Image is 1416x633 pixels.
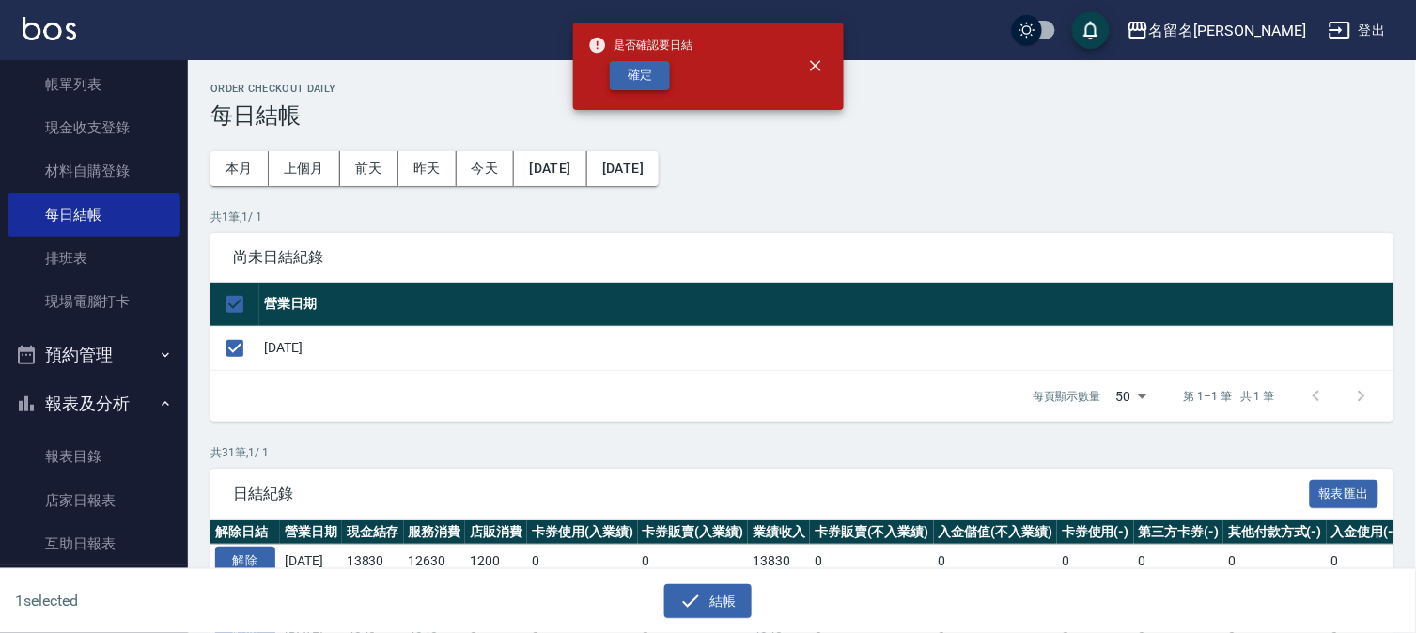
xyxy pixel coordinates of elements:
[934,520,1058,545] th: 入金儲值(不入業績)
[587,151,659,186] button: [DATE]
[1327,545,1404,579] td: 0
[8,106,180,149] a: 現金收支登錄
[1310,484,1379,502] a: 報表匯出
[280,520,342,545] th: 營業日期
[934,545,1058,579] td: 0
[638,520,749,545] th: 卡券販賣(入業績)
[527,520,638,545] th: 卡券使用(入業績)
[8,331,180,379] button: 預約管理
[404,520,466,545] th: 服務消費
[664,584,752,619] button: 結帳
[1119,11,1314,50] button: 名留名[PERSON_NAME]
[340,151,398,186] button: 前天
[1034,388,1101,405] p: 每頁顯示數量
[465,545,527,579] td: 1200
[8,522,180,565] a: 互助日報表
[465,520,527,545] th: 店販消費
[404,545,466,579] td: 12630
[810,520,934,545] th: 卡券販賣(不入業績)
[259,326,1393,370] td: [DATE]
[215,547,275,576] button: 解除
[8,237,180,280] a: 排班表
[342,545,404,579] td: 13830
[280,545,342,579] td: [DATE]
[1223,545,1327,579] td: 0
[748,545,810,579] td: 13830
[233,248,1371,267] span: 尚未日結紀錄
[342,520,404,545] th: 現金結存
[1223,520,1327,545] th: 其他付款方式(-)
[638,545,749,579] td: 0
[8,379,180,428] button: 報表及分析
[527,545,638,579] td: 0
[8,63,180,106] a: 帳單列表
[8,280,180,323] a: 現場電腦打卡
[398,151,457,186] button: 昨天
[259,283,1393,327] th: 營業日期
[1072,11,1110,49] button: save
[210,102,1393,129] h3: 每日結帳
[210,520,280,545] th: 解除日結
[8,479,180,522] a: 店家日報表
[269,151,340,186] button: 上個月
[1134,545,1224,579] td: 0
[610,61,670,90] button: 確定
[1327,520,1404,545] th: 入金使用(-)
[1134,520,1224,545] th: 第三方卡券(-)
[588,36,693,54] span: 是否確認要日結
[810,545,934,579] td: 0
[1321,13,1393,48] button: 登出
[1057,520,1134,545] th: 卡券使用(-)
[1149,19,1306,42] div: 名留名[PERSON_NAME]
[233,485,1310,503] span: 日結紀錄
[1310,480,1379,509] button: 報表匯出
[1184,388,1275,405] p: 第 1–1 筆 共 1 筆
[457,151,515,186] button: 今天
[8,435,180,478] a: 報表目錄
[1057,545,1134,579] td: 0
[8,193,180,237] a: 每日結帳
[514,151,586,186] button: [DATE]
[795,45,836,86] button: close
[8,149,180,193] a: 材料自購登錄
[748,520,810,545] th: 業績收入
[15,589,350,612] h6: 1 selected
[210,208,1393,225] p: 共 1 筆, 1 / 1
[210,151,269,186] button: 本月
[210,83,1393,95] h2: Order checkout daily
[1109,371,1154,422] div: 50
[23,17,76,40] img: Logo
[210,444,1393,461] p: 共 31 筆, 1 / 1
